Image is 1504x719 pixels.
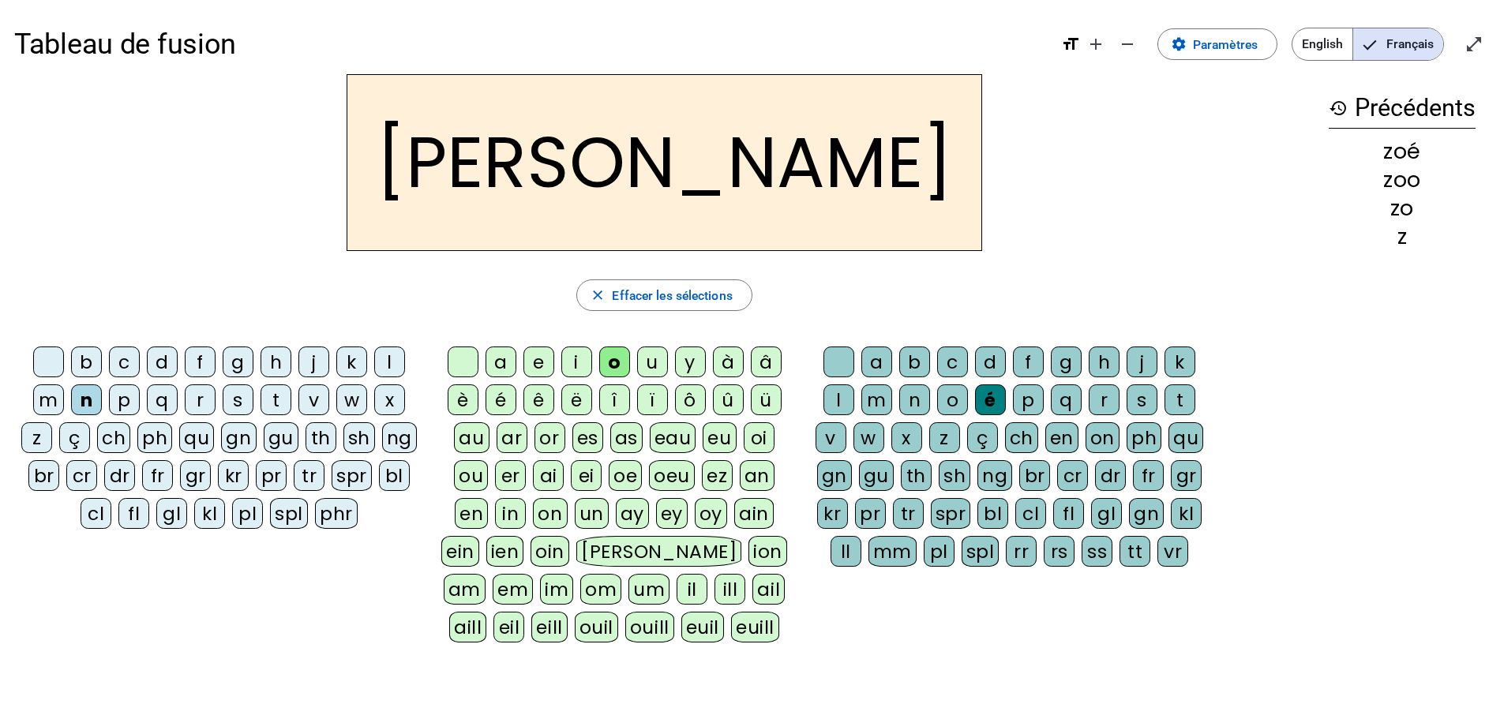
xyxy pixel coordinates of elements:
div: x [374,384,405,415]
div: p [109,384,140,415]
div: zo [1329,197,1476,219]
div: c [937,346,968,377]
div: phr [315,498,358,529]
div: fl [118,498,149,529]
span: Paramètres [1193,34,1258,55]
div: à [713,346,744,377]
div: eil [493,612,524,642]
div: l [374,346,405,377]
div: y [675,346,706,377]
div: spl [270,498,308,529]
div: ch [97,422,130,453]
div: fr [142,460,173,491]
div: th [901,460,932,491]
div: as [610,422,643,453]
div: im [540,574,573,605]
div: gu [264,422,298,453]
mat-icon: remove [1118,35,1137,54]
div: gn [817,460,852,491]
div: z [929,422,960,453]
div: ou [454,460,488,491]
div: q [1051,384,1082,415]
div: g [1051,346,1082,377]
div: in [495,498,526,529]
div: tt [1120,536,1150,567]
div: ï [637,384,668,415]
div: er [495,460,526,491]
div: a [486,346,516,377]
div: gu [859,460,894,491]
button: Paramètres [1157,28,1277,60]
div: cr [1057,460,1088,491]
div: é [975,384,1006,415]
div: spr [332,460,372,491]
div: gl [156,498,187,529]
div: z [1329,226,1476,247]
div: v [816,422,846,453]
div: ei [571,460,602,491]
div: f [1013,346,1044,377]
div: gl [1091,498,1122,529]
div: ien [486,536,524,567]
div: br [28,460,59,491]
div: ê [523,384,554,415]
div: om [580,574,621,605]
div: n [71,384,102,415]
div: ç [59,422,90,453]
div: cl [81,498,111,529]
div: am [444,574,486,605]
div: pl [232,498,263,529]
div: pr [855,498,886,529]
div: p [1013,384,1044,415]
div: u [637,346,668,377]
div: br [1019,460,1050,491]
div: oy [695,498,727,529]
div: oi [744,422,775,453]
div: t [1165,384,1195,415]
div: sh [939,460,970,491]
div: dr [104,460,135,491]
div: s [1127,384,1157,415]
div: l [823,384,854,415]
div: ill [714,574,745,605]
div: r [185,384,216,415]
div: spr [931,498,971,529]
div: a [861,346,892,377]
div: d [975,346,1006,377]
span: Effacer les sélections [612,285,732,306]
div: w [336,384,367,415]
div: qu [1168,422,1203,453]
div: gn [221,422,256,453]
mat-icon: history [1329,99,1348,118]
div: on [1086,422,1120,453]
div: r [1089,384,1120,415]
div: n [899,384,930,415]
div: m [33,384,64,415]
mat-icon: close [590,287,606,303]
div: f [185,346,216,377]
div: spl [962,536,1000,567]
div: oe [609,460,642,491]
div: fl [1053,498,1084,529]
div: ng [977,460,1012,491]
div: k [1165,346,1195,377]
div: o [937,384,968,415]
div: ë [561,384,592,415]
div: ss [1082,536,1112,567]
div: eu [703,422,736,453]
div: euil [681,612,724,642]
div: zoé [1329,140,1476,162]
div: qu [179,422,214,453]
h3: Précédents [1329,88,1476,129]
h2: [PERSON_NAME] [347,74,982,251]
div: an [740,460,775,491]
div: ail [752,574,785,605]
mat-icon: open_in_full [1465,35,1483,54]
div: b [71,346,102,377]
mat-icon: settings [1171,36,1187,52]
div: w [853,422,884,453]
div: gr [180,460,211,491]
div: ç [967,422,998,453]
div: b [899,346,930,377]
div: ay [616,498,649,529]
